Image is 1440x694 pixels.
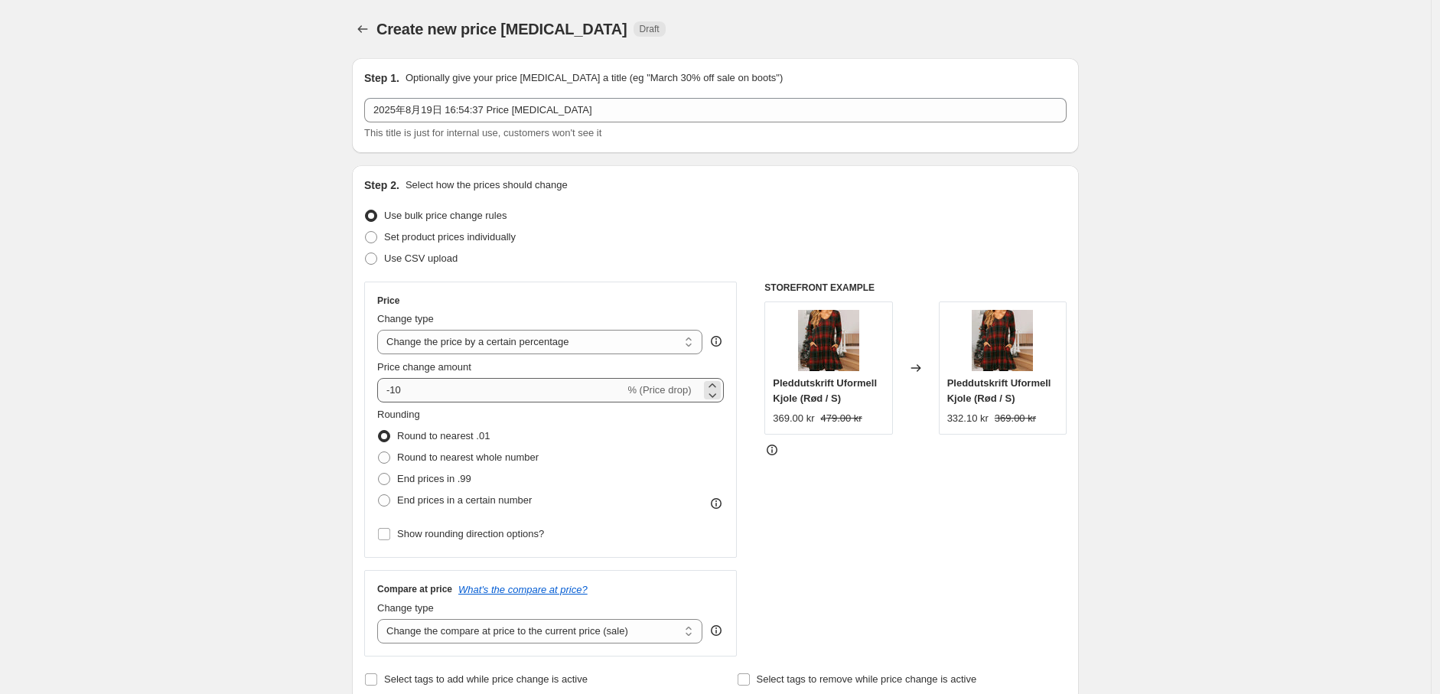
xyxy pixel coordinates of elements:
[384,253,458,264] span: Use CSV upload
[709,334,724,349] div: help
[364,70,399,86] h2: Step 1.
[377,361,471,373] span: Price change amount
[458,584,588,595] button: What's the compare at price?
[709,623,724,638] div: help
[972,310,1033,371] img: 8887ea7827acc1b58acc7090f1cbb910_1_720x_0894100b-42ef-4081-be1b-32d51b41db3d_80x.jpg
[384,210,507,221] span: Use bulk price change rules
[820,411,862,426] strike: 479.00 kr
[764,282,1067,294] h6: STOREFRONT EXAMPLE
[364,127,601,138] span: This title is just for internal use, customers won't see it
[376,21,627,37] span: Create new price [MEDICAL_DATA]
[995,411,1036,426] strike: 369.00 kr
[947,411,989,426] div: 332.10 kr
[384,673,588,685] span: Select tags to add while price change is active
[377,583,452,595] h3: Compare at price
[377,602,434,614] span: Change type
[757,673,977,685] span: Select tags to remove while price change is active
[773,377,877,404] span: Pleddutskrift Uformell Kjole (Rød / S)
[384,231,516,243] span: Set product prices individually
[947,377,1051,404] span: Pleddutskrift Uformell Kjole (Rød / S)
[773,411,814,426] div: 369.00 kr
[798,310,859,371] img: 8887ea7827acc1b58acc7090f1cbb910_1_720x_0894100b-42ef-4081-be1b-32d51b41db3d_80x.jpg
[377,378,624,402] input: -15
[397,528,544,539] span: Show rounding direction options?
[397,473,471,484] span: End prices in .99
[397,430,490,441] span: Round to nearest .01
[352,18,373,40] button: Price change jobs
[640,23,660,35] span: Draft
[397,494,532,506] span: End prices in a certain number
[377,409,420,420] span: Rounding
[364,98,1067,122] input: 30% off holiday sale
[364,178,399,193] h2: Step 2.
[397,451,539,463] span: Round to nearest whole number
[377,295,399,307] h3: Price
[406,70,783,86] p: Optionally give your price [MEDICAL_DATA] a title (eg "March 30% off sale on boots")
[377,313,434,324] span: Change type
[406,178,568,193] p: Select how the prices should change
[627,384,691,396] span: % (Price drop)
